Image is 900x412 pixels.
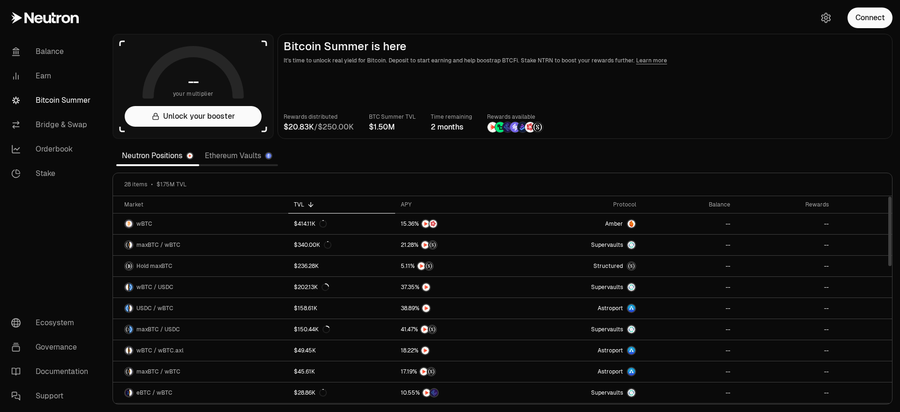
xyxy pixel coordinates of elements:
[420,368,427,375] img: NTRN
[125,283,128,291] img: wBTC Logo
[487,122,498,132] img: NTRN
[124,201,283,208] div: Market
[294,347,316,354] div: $49.45K
[401,282,513,292] button: NTRN
[136,368,180,375] span: maxBTC / wBTC
[401,304,513,313] button: NTRN
[113,235,288,255] a: maxBTC LogowBTC LogomaxBTC / wBTC
[129,241,133,249] img: wBTC Logo
[284,112,354,122] p: Rewards distributed
[598,368,623,375] span: Astroport
[4,88,101,113] a: Bitcoin Summer
[628,262,635,270] img: maxBTC
[495,122,505,132] img: Lombard Lux
[422,220,429,228] img: NTRN
[422,283,430,291] img: NTRN
[116,146,199,165] a: Neutron Positions
[294,241,331,249] div: $340.00K
[647,201,730,208] div: Balance
[113,256,288,276] a: maxBTC LogoHold maxBTC
[401,219,513,229] button: NTRNMars Fragments
[294,368,315,375] div: $45.61K
[510,122,520,132] img: Solv Points
[524,201,636,208] div: Protocol
[288,319,395,340] a: $150.44K
[4,161,101,186] a: Stake
[294,389,327,397] div: $28.86K
[487,112,543,122] p: Rewards available
[266,153,271,159] img: Ethereum Logo
[593,262,623,270] span: Structured
[642,235,736,255] a: --
[113,214,288,234] a: wBTC LogowBTC
[642,361,736,382] a: --
[294,220,327,228] div: $414.11K
[136,262,172,270] span: Hold maxBTC
[157,181,187,188] span: $1.75M TVL
[518,214,642,234] a: AmberAmber
[423,389,430,397] img: NTRN
[124,181,147,188] span: 28 items
[4,64,101,88] a: Earn
[284,122,354,133] div: /
[591,326,623,333] span: Supervaults
[421,241,429,249] img: NTRN
[395,235,518,255] a: NTRNStructured Points
[518,277,642,298] a: SupervaultsSupervaults
[288,235,395,255] a: $340.00K
[294,283,329,291] div: $202.13K
[628,283,635,291] img: Supervaults
[642,319,736,340] a: --
[421,326,428,333] img: NTRN
[736,214,834,234] a: --
[395,382,518,403] a: NTRNEtherFi Points
[430,389,438,397] img: EtherFi Points
[518,382,642,403] a: SupervaultsSupervaults
[188,74,199,89] h1: --
[125,326,128,333] img: maxBTC Logo
[288,256,395,276] a: $236.28K
[113,382,288,403] a: eBTC LogowBTC LogoeBTC / wBTC
[395,361,518,382] a: NTRNStructured Points
[518,319,642,340] a: SupervaultsSupervaults
[173,89,214,99] span: your multiplier
[428,326,436,333] img: Structured Points
[401,201,513,208] div: APY
[4,137,101,161] a: Orderbook
[288,361,395,382] a: $45.61K
[288,340,395,361] a: $49.45K
[125,305,128,312] img: USDC Logo
[518,361,642,382] a: Astroport
[401,261,513,271] button: NTRNStructured Points
[429,241,436,249] img: Structured Points
[125,220,133,228] img: wBTC Logo
[284,40,886,53] h2: Bitcoin Summer is here
[628,241,635,249] img: Supervaults
[736,235,834,255] a: --
[113,340,288,361] a: wBTC LogowBTC.axl LogowBTC / wBTC.axl
[129,389,133,397] img: wBTC Logo
[294,305,317,312] div: $158.61K
[736,256,834,276] a: --
[4,335,101,359] a: Governance
[129,326,133,333] img: USDC Logo
[642,214,736,234] a: --
[288,214,395,234] a: $414.11K
[736,319,834,340] a: --
[427,368,435,375] img: Structured Points
[401,325,513,334] button: NTRNStructured Points
[294,326,330,333] div: $150.44K
[401,346,513,355] button: NTRN
[288,298,395,319] a: $158.61K
[284,56,886,65] p: It's time to unlock real yield for Bitcoin. Deposit to start earning and help boostrap BTCFi. Sta...
[125,368,128,375] img: maxBTC Logo
[591,283,623,291] span: Supervaults
[401,240,513,250] button: NTRNStructured Points
[395,277,518,298] a: NTRN
[113,277,288,298] a: wBTC LogoUSDC LogowBTC / USDC
[742,201,829,208] div: Rewards
[431,122,472,133] div: 2 months
[136,347,183,354] span: wBTC / wBTC.axl
[136,389,172,397] span: eBTC / wBTC
[642,382,736,403] a: --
